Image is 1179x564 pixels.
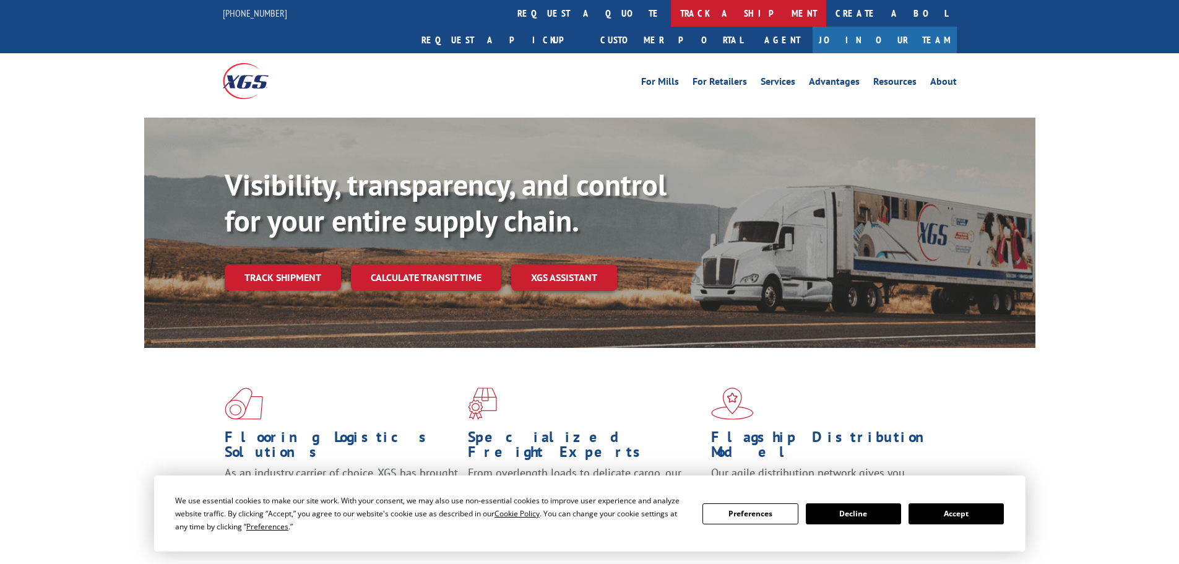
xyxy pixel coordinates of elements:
span: Cookie Policy [494,508,540,519]
div: We use essential cookies to make our site work. With your consent, we may also use non-essential ... [175,494,688,533]
span: As an industry carrier of choice, XGS has brought innovation and dedication to flooring logistics... [225,466,458,510]
div: Cookie Consent Prompt [154,475,1026,552]
a: Advantages [809,77,860,90]
a: XGS ASSISTANT [511,264,617,291]
b: Visibility, transparency, and control for your entire supply chain. [225,165,667,240]
a: Services [761,77,795,90]
a: For Retailers [693,77,747,90]
a: Join Our Team [813,27,957,53]
h1: Flooring Logistics Solutions [225,430,459,466]
span: Our agile distribution network gives you nationwide inventory management on demand. [711,466,939,495]
a: Track shipment [225,264,341,290]
img: xgs-icon-total-supply-chain-intelligence-red [225,388,263,420]
a: For Mills [641,77,679,90]
a: Calculate transit time [351,264,501,291]
a: Request a pickup [412,27,591,53]
a: Customer Portal [591,27,752,53]
h1: Flagship Distribution Model [711,430,945,466]
img: xgs-icon-focused-on-flooring-red [468,388,497,420]
button: Accept [909,503,1004,524]
a: Resources [873,77,917,90]
a: [PHONE_NUMBER] [223,7,287,19]
button: Decline [806,503,901,524]
span: Preferences [246,521,288,532]
button: Preferences [702,503,798,524]
h1: Specialized Freight Experts [468,430,702,466]
img: xgs-icon-flagship-distribution-model-red [711,388,754,420]
a: Agent [752,27,813,53]
p: From overlength loads to delicate cargo, our experienced staff knows the best way to move your fr... [468,466,702,521]
a: About [930,77,957,90]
